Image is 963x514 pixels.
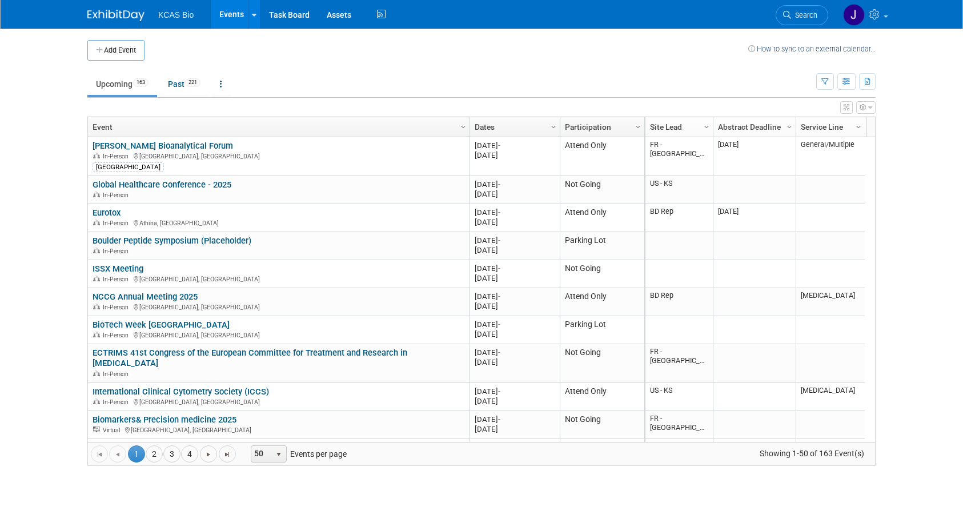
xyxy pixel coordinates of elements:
[93,348,407,369] a: ECTRIMS 41st Congress of the European Committee for Treatment and Research in [MEDICAL_DATA]
[645,137,713,176] td: FR - [GEOGRAPHIC_DATA]
[223,450,232,459] span: Go to the last page
[93,415,236,425] a: Biomarkers& Precision medicine 2025
[458,117,470,134] a: Column Settings
[498,236,500,245] span: -
[560,176,644,204] td: Not Going
[93,208,121,218] a: Eurotox
[713,204,796,232] td: [DATE]
[475,329,555,339] div: [DATE]
[93,248,100,253] img: In-Person Event
[560,260,644,288] td: Not Going
[702,122,711,132] span: Column Settings
[796,137,865,176] td: General/Multiple
[159,73,209,95] a: Past221
[784,117,796,134] a: Column Settings
[475,217,555,227] div: [DATE]
[548,117,560,134] a: Column Settings
[103,427,123,434] span: Virtual
[93,320,230,330] a: BioTech Week [GEOGRAPHIC_DATA]
[93,218,464,228] div: Athina, [GEOGRAPHIC_DATA]
[498,292,500,301] span: -
[93,330,464,340] div: [GEOGRAPHIC_DATA], [GEOGRAPHIC_DATA]
[776,5,828,25] a: Search
[475,320,555,329] div: [DATE]
[645,383,713,411] td: US - KS
[475,292,555,301] div: [DATE]
[93,141,233,151] a: [PERSON_NAME] Bioanalytical Forum
[791,11,817,19] span: Search
[549,122,558,132] span: Column Settings
[748,45,876,53] a: How to sync to an external calendar...
[475,301,555,311] div: [DATE]
[498,141,500,150] span: -
[475,236,555,245] div: [DATE]
[632,117,645,134] a: Column Settings
[560,288,644,316] td: Attend Only
[93,274,464,284] div: [GEOGRAPHIC_DATA], [GEOGRAPHIC_DATA]
[560,344,644,383] td: Not Going
[713,137,796,176] td: [DATE]
[93,387,269,397] a: International Clinical Cytometry Society (ICCS)
[204,450,213,459] span: Go to the next page
[475,357,555,367] div: [DATE]
[459,122,468,132] span: Column Settings
[158,10,194,19] span: KCAS Bio
[475,273,555,283] div: [DATE]
[146,445,163,463] a: 2
[200,445,217,463] a: Go to the next page
[163,445,180,463] a: 3
[87,73,157,95] a: Upcoming163
[498,320,500,329] span: -
[475,348,555,357] div: [DATE]
[854,122,863,132] span: Column Settings
[93,370,100,376] img: In-Person Event
[93,180,231,190] a: Global Healthcare Conference - 2025
[801,117,857,137] a: Service Line
[93,332,100,337] img: In-Person Event
[645,439,713,478] td: FR - [GEOGRAPHIC_DATA]
[785,122,794,132] span: Column Settings
[701,117,713,134] a: Column Settings
[93,304,100,309] img: In-Person Event
[93,151,464,161] div: [GEOGRAPHIC_DATA], [GEOGRAPHIC_DATA]
[93,220,100,225] img: In-Person Event
[498,180,500,189] span: -
[633,122,643,132] span: Column Settings
[181,445,198,463] a: 4
[645,344,713,383] td: FR - [GEOGRAPHIC_DATA]
[645,288,713,316] td: BD Rep
[560,383,644,411] td: Attend Only
[93,162,164,172] div: [GEOGRAPHIC_DATA]
[565,117,637,137] a: Participation
[749,445,875,461] span: Showing 1-50 of 163 Event(s)
[93,192,100,197] img: In-Person Event
[645,411,713,439] td: FR - [GEOGRAPHIC_DATA]
[93,276,100,281] img: In-Person Event
[251,446,271,462] span: 50
[113,450,122,459] span: Go to the previous page
[560,411,644,439] td: Not Going
[475,245,555,255] div: [DATE]
[498,208,500,217] span: -
[475,264,555,273] div: [DATE]
[475,117,552,137] a: Dates
[498,415,500,424] span: -
[93,397,464,407] div: [GEOGRAPHIC_DATA], [GEOGRAPHIC_DATA]
[475,180,555,189] div: [DATE]
[796,288,865,316] td: [MEDICAL_DATA]
[93,117,462,137] a: Event
[475,208,555,217] div: [DATE]
[718,117,788,137] a: Abstract Deadline
[796,383,865,411] td: [MEDICAL_DATA]
[475,424,555,434] div: [DATE]
[475,189,555,199] div: [DATE]
[93,264,143,274] a: ISSX Meeting
[103,370,132,378] span: In-Person
[645,176,713,204] td: US - KS
[274,450,283,459] span: select
[103,332,132,339] span: In-Person
[560,316,644,344] td: Parking Lot
[560,439,644,478] td: Attend Only
[93,236,251,246] a: Boulder Peptide Symposium (Placeholder)
[498,387,500,396] span: -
